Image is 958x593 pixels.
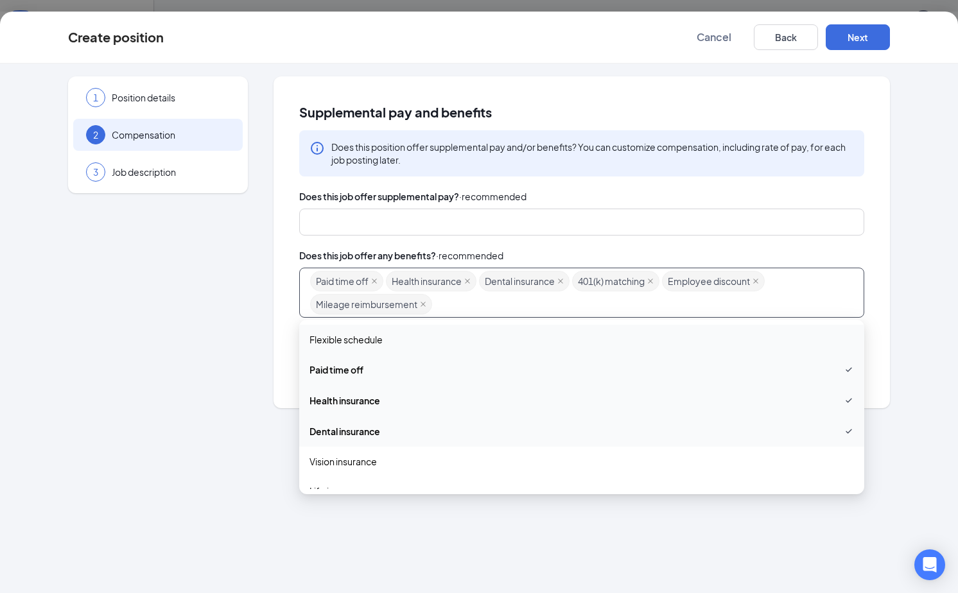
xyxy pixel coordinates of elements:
div: Does this position offer supplemental pay and/or benefits? You can customize compensation, includ... [331,141,854,166]
span: Job description [112,166,230,178]
span: 3 [93,166,98,178]
span: Vision insurance [309,454,377,468]
span: Does this job offer any benefits? [299,248,436,262]
span: Flexible schedule [309,332,383,347]
span: · recommended [459,189,527,203]
svg: Info [309,141,325,156]
span: Does this job offer supplemental pay? [299,189,459,203]
div: Create position [68,30,164,44]
button: Next [826,24,890,50]
span: Health insurance [392,271,462,291]
span: Mileage reimbursement [316,295,417,314]
span: Supplemental pay and benefits [299,102,492,122]
button: Cancel [682,24,746,50]
span: Dental insurance [309,424,380,438]
span: Paid time off [316,271,369,291]
svg: Checkmark [844,393,854,408]
svg: Checkmark [844,362,854,377]
span: close [753,278,759,284]
span: 401(k) matching [578,271,645,291]
span: close [647,278,654,284]
span: 1 [93,91,98,104]
span: close [557,278,564,284]
span: Dental insurance [485,271,555,291]
span: · recommended [436,248,503,262]
span: Cancel [697,31,731,44]
span: Paid time off [309,363,363,377]
svg: Checkmark [844,424,854,439]
span: Compensation [112,128,230,141]
span: 2 [93,128,98,141]
span: Employee discount [668,271,750,291]
span: close [420,301,426,307]
span: Health insurance [309,393,380,408]
div: Open Intercom Messenger [914,549,945,580]
button: Back [754,24,818,50]
span: Life insurance [309,484,368,498]
span: close [371,278,378,284]
span: Position details [112,91,230,104]
span: close [464,278,471,284]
